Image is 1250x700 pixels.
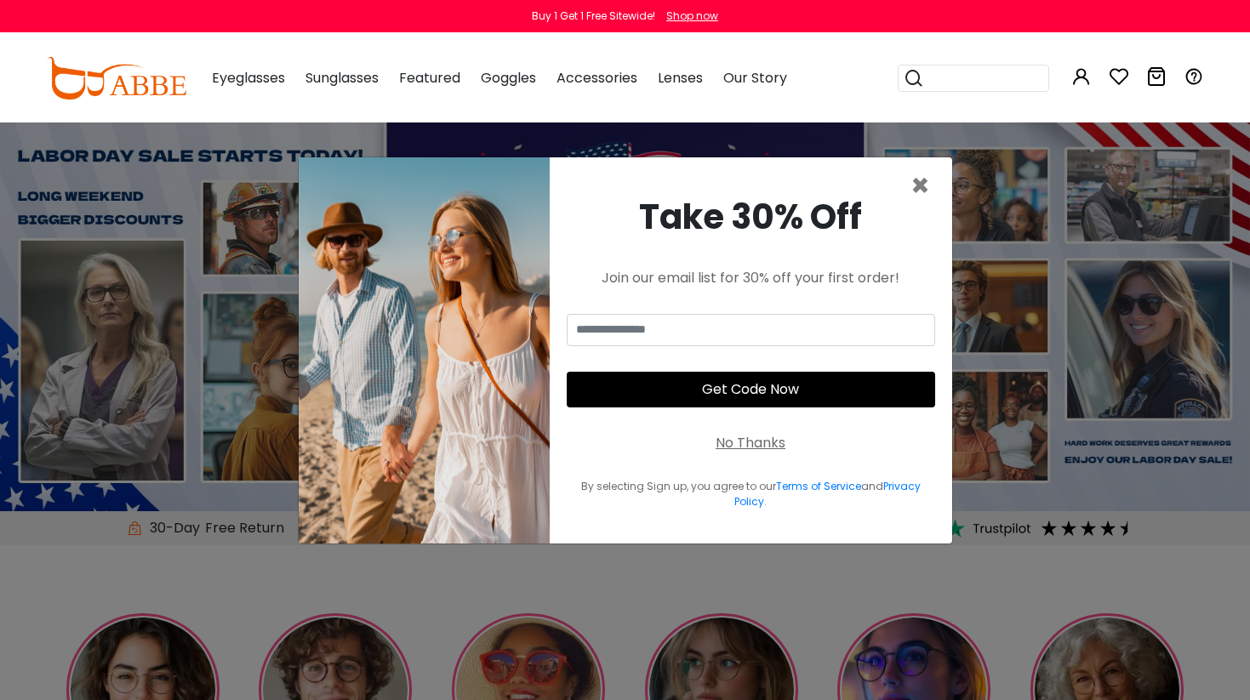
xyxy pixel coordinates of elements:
div: Shop now [666,9,718,24]
div: By selecting Sign up, you agree to our and . [567,479,935,509]
a: Shop now [658,9,718,23]
span: Goggles [481,68,536,88]
span: × [910,164,930,208]
span: Our Story [723,68,787,88]
div: Take 30% Off [567,191,935,242]
span: Sunglasses [305,68,379,88]
div: No Thanks [716,433,785,453]
span: Accessories [557,68,637,88]
a: Privacy Policy [734,479,921,509]
a: Terms of Service [776,479,861,493]
img: welcome [299,157,550,543]
span: Eyeglasses [212,68,285,88]
div: Join our email list for 30% off your first order! [567,268,935,288]
span: Featured [399,68,460,88]
div: Buy 1 Get 1 Free Sitewide! [532,9,655,24]
button: Close [910,171,930,202]
img: abbeglasses.com [47,57,186,100]
button: Get Code Now [567,372,935,407]
span: Lenses [658,68,703,88]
